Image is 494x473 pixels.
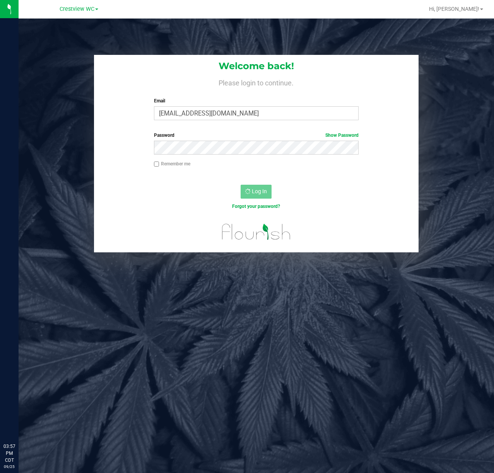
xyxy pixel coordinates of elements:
[60,6,94,12] span: Crestview WC
[154,160,190,167] label: Remember me
[154,162,159,167] input: Remember me
[154,133,174,138] span: Password
[241,185,272,199] button: Log In
[3,464,15,470] p: 09/25
[252,188,267,194] span: Log In
[429,6,479,12] span: Hi, [PERSON_NAME]!
[216,218,297,246] img: flourish_logo.svg
[3,443,15,464] p: 03:57 PM CDT
[154,97,359,104] label: Email
[94,61,419,71] h1: Welcome back!
[232,204,280,209] a: Forgot your password?
[325,133,359,138] a: Show Password
[94,77,419,87] h4: Please login to continue.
